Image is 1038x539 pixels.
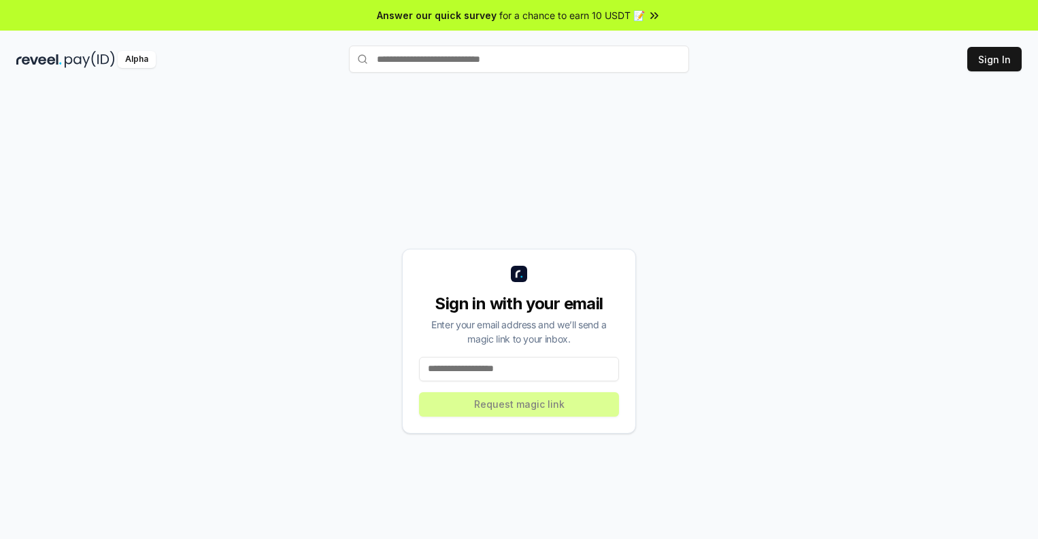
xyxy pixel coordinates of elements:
[377,8,497,22] span: Answer our quick survey
[118,51,156,68] div: Alpha
[511,266,527,282] img: logo_small
[16,51,62,68] img: reveel_dark
[419,317,619,346] div: Enter your email address and we’ll send a magic link to your inbox.
[499,8,645,22] span: for a chance to earn 10 USDT 📝
[65,51,115,68] img: pay_id
[967,47,1022,71] button: Sign In
[419,293,619,315] div: Sign in with your email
